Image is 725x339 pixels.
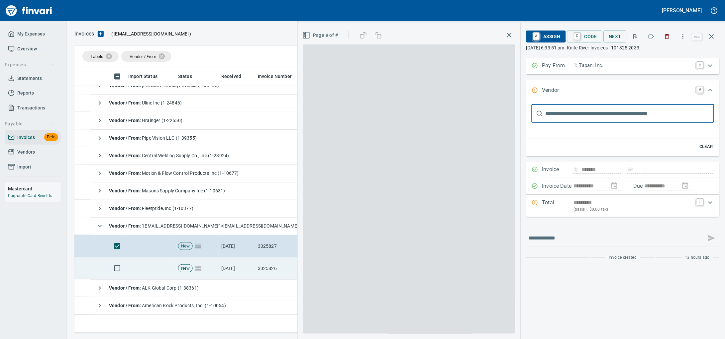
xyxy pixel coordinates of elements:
a: V [697,86,703,93]
div: Expand [526,195,720,217]
button: Flag [628,29,643,44]
span: My Expenses [17,30,45,38]
a: Statements [5,71,61,86]
span: Pipe Vision LLC (1-39355) [109,136,197,141]
a: esc [692,33,702,40]
strong: Vendor / From : [109,188,142,194]
a: A [533,33,540,40]
strong: Vendor / From : [109,206,142,211]
span: 13 hours ago [685,254,710,261]
span: New [178,265,192,272]
p: Vendor [542,86,574,95]
button: Payable [2,118,57,130]
td: [DATE] [219,235,255,257]
strong: Vendor / From : [109,224,142,229]
span: Fleetpride, Inc (1-10377) [109,206,193,211]
p: Pay From [542,62,574,70]
span: Masons Supply Company Inc (1-10631) [109,188,225,194]
a: Overview [5,41,61,56]
span: Pages Split [193,265,204,271]
strong: Vendor / From : [109,153,142,159]
span: Import Status [128,73,166,81]
a: Transactions [5,101,61,115]
span: Import Status [128,73,157,81]
button: Discard [660,29,674,44]
span: Invoices [17,133,35,142]
button: AAssign [526,31,566,42]
button: Labels [644,29,659,44]
span: Close invoice [690,29,720,44]
button: Next [604,31,627,43]
button: CCode [567,31,602,42]
button: Upload an Invoice [94,30,107,38]
span: Received [221,73,250,81]
span: Status [178,73,201,81]
span: Overview [17,45,37,53]
a: Corporate Card Benefits [8,193,52,198]
span: ALK Global Corp (1-38361) [109,286,199,291]
span: This records your message into the invoice and notifies anyone mentioned [704,230,720,246]
a: InvoicesBeta [5,130,61,145]
h6: Mastercard [8,185,61,192]
strong: Vendor / From : [109,303,142,308]
td: 3325826 [255,257,305,280]
h5: [PERSON_NAME] [662,7,702,14]
img: Finvari [4,3,54,19]
span: American Rock Products, Inc. (1-10054) [109,303,226,308]
span: Received [221,73,241,81]
span: Expenses [5,61,55,69]
span: Clear [697,143,715,151]
strong: Vendor / From : [109,101,142,106]
strong: Vendor / From : [109,118,142,123]
p: (basis + $0.00 tax) [574,206,693,213]
a: P [697,62,703,68]
span: Statements [17,74,42,83]
span: Code [572,31,597,42]
span: Uline Inc (1-24846) [109,101,182,106]
a: My Expenses [5,27,61,41]
span: Invoice Number [258,73,300,81]
button: [PERSON_NAME] [661,5,704,16]
div: Labels [82,51,119,62]
span: Central Welding Supply Co., Inc (1-23924) [109,153,229,159]
p: 1: Tapani Inc. [574,62,693,69]
nav: breadcrumb [74,30,94,38]
a: Reports [5,86,61,101]
span: Reports [17,89,34,97]
span: Assign [532,31,561,42]
div: Expand [526,80,720,102]
strong: Vendor / From : [109,83,142,88]
div: Vendor / From [121,51,171,62]
div: Expand [526,102,720,155]
span: Transactions [17,104,45,112]
span: Grainger (1-22650) [109,118,182,123]
td: 3325827 [255,235,305,257]
span: Import [17,163,31,171]
strong: Vendor / From : [109,171,142,176]
span: Beta [44,133,58,141]
p: Total [542,199,574,213]
p: Invoices [74,30,94,38]
p: ( ) [107,31,191,37]
span: Vendors [17,148,35,156]
a: T [697,199,703,205]
span: Invoice created [609,254,637,261]
span: Motion & Flow Control Products Inc (1-10677) [109,171,239,176]
a: Vendors [5,145,61,160]
button: More [676,29,690,44]
button: Expenses [2,59,57,71]
a: C [574,33,580,40]
span: "[EMAIL_ADDRESS][DOMAIN_NAME]" <[EMAIL_ADDRESS][DOMAIN_NAME]> [109,224,301,229]
span: Invoice Number [258,73,292,81]
span: New [178,243,192,249]
span: [EMAIL_ADDRESS][DOMAIN_NAME] [113,31,189,37]
span: Pages Split [193,243,204,248]
strong: Vendor / From : [109,286,142,291]
span: Vendor / From [130,54,156,59]
button: Clear [696,142,717,152]
span: [PERSON_NAME] Peterbilt (1-38762) [109,83,219,88]
p: [DATE] 6:33:51 pm. Knife River Invoices - 101325 2033. [526,44,720,51]
strong: Vendor / From : [109,136,142,141]
span: Labels [91,54,103,59]
div: Expand [526,58,720,74]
